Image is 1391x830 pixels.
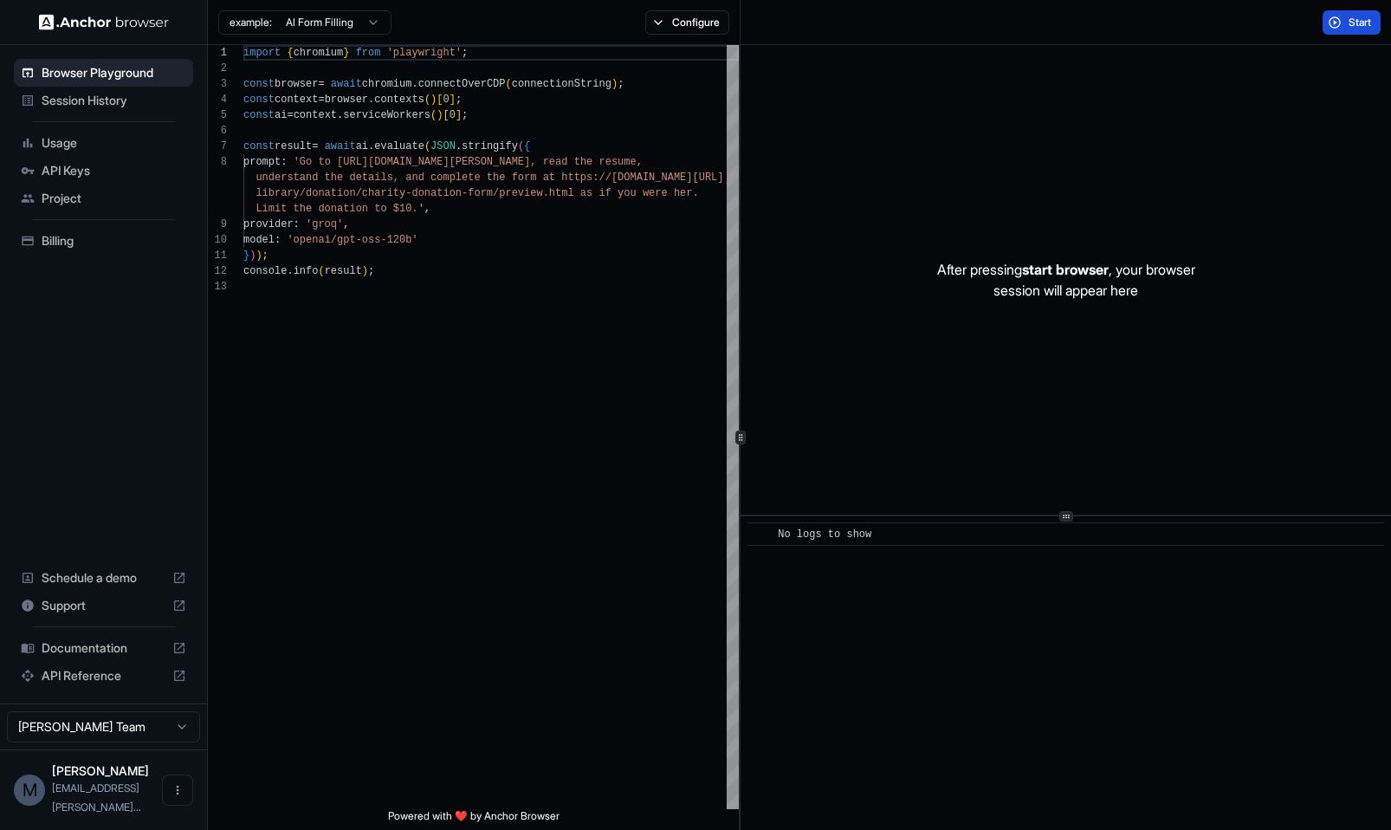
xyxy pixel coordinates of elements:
button: Start [1323,10,1381,35]
span: result [275,140,312,152]
span: ) [437,109,443,121]
span: ( [424,94,430,106]
div: Session History [14,87,193,114]
span: Documentation [42,639,165,657]
div: Documentation [14,634,193,662]
span: connectOverCDP [418,78,506,90]
span: . [456,140,462,152]
span: from [356,47,381,59]
span: ( [506,78,512,90]
span: Browser Playground [42,64,186,81]
div: 11 [208,248,227,263]
span: 0 [450,109,456,121]
span: await [331,78,362,90]
span: } [243,250,249,262]
div: Project [14,185,193,212]
span: ai [356,140,368,152]
span: serviceWorkers [343,109,430,121]
div: 13 [208,279,227,295]
span: . [411,78,417,90]
div: 1 [208,45,227,61]
span: = [318,94,324,106]
span: ] [456,109,462,121]
span: 'openai/gpt-oss-120b' [287,234,417,246]
span: evaluate [374,140,424,152]
div: Billing [14,227,193,255]
span: understand the details, and complete the form at h [256,172,567,184]
div: 10 [208,232,227,248]
span: ad the resume, [555,156,643,168]
button: Configure [645,10,729,35]
span: ( [424,140,430,152]
span: const [243,109,275,121]
button: Open menu [162,775,193,806]
span: ai [275,109,287,121]
span: Schedule a demo [42,569,165,587]
div: Browser Playground [14,59,193,87]
span: library/donation/charity-donation-form/preview.htm [256,187,567,199]
div: 6 [208,123,227,139]
span: chromium [362,78,412,90]
span: 'playwright' [387,47,462,59]
span: ( [318,265,324,277]
span: Support [42,597,165,614]
span: = [312,140,318,152]
div: API Keys [14,157,193,185]
span: 'groq' [306,218,343,230]
span: await [325,140,356,152]
div: 7 [208,139,227,154]
span: ) [611,78,618,90]
span: model [243,234,275,246]
div: 9 [208,217,227,232]
span: const [243,140,275,152]
div: API Reference [14,662,193,690]
span: prompt [243,156,281,168]
span: : [294,218,300,230]
span: . [368,94,374,106]
span: { [524,140,530,152]
span: provider [243,218,294,230]
span: info [294,265,319,277]
span: Usage [42,134,186,152]
span: browser [325,94,368,106]
span: const [243,94,275,106]
span: : [275,234,281,246]
div: 4 [208,92,227,107]
div: 3 [208,76,227,92]
span: Project [42,190,186,207]
span: ​ [756,526,765,543]
span: Powered with ❤️ by Anchor Browser [388,809,560,830]
span: ttps://[DOMAIN_NAME][URL] [567,172,723,184]
span: context [275,94,318,106]
span: : [281,156,287,168]
span: michael@tinyfish.io [52,781,141,814]
span: ; [262,250,268,262]
div: Support [14,592,193,619]
span: ( [518,140,524,152]
span: [ [443,109,449,121]
div: Schedule a demo [14,564,193,592]
span: ( [430,109,437,121]
span: Billing [42,232,186,250]
span: l as if you were her. [567,187,698,199]
span: { [287,47,293,59]
span: ; [462,109,468,121]
span: 'Go to [URL][DOMAIN_NAME][PERSON_NAME], re [294,156,555,168]
div: M [14,775,45,806]
span: = [318,78,324,90]
span: ) [362,265,368,277]
span: , [343,218,349,230]
div: 8 [208,154,227,170]
span: , [424,203,430,215]
span: [ [437,94,443,106]
span: . [287,265,293,277]
span: JSON [430,140,456,152]
span: Limit the donation to $10.' [256,203,424,215]
span: . [337,109,343,121]
img: Anchor Logo [39,14,169,30]
span: context [294,109,337,121]
div: 12 [208,263,227,279]
span: API Keys [42,162,186,179]
span: connectionString [512,78,611,90]
span: example: [230,16,272,29]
